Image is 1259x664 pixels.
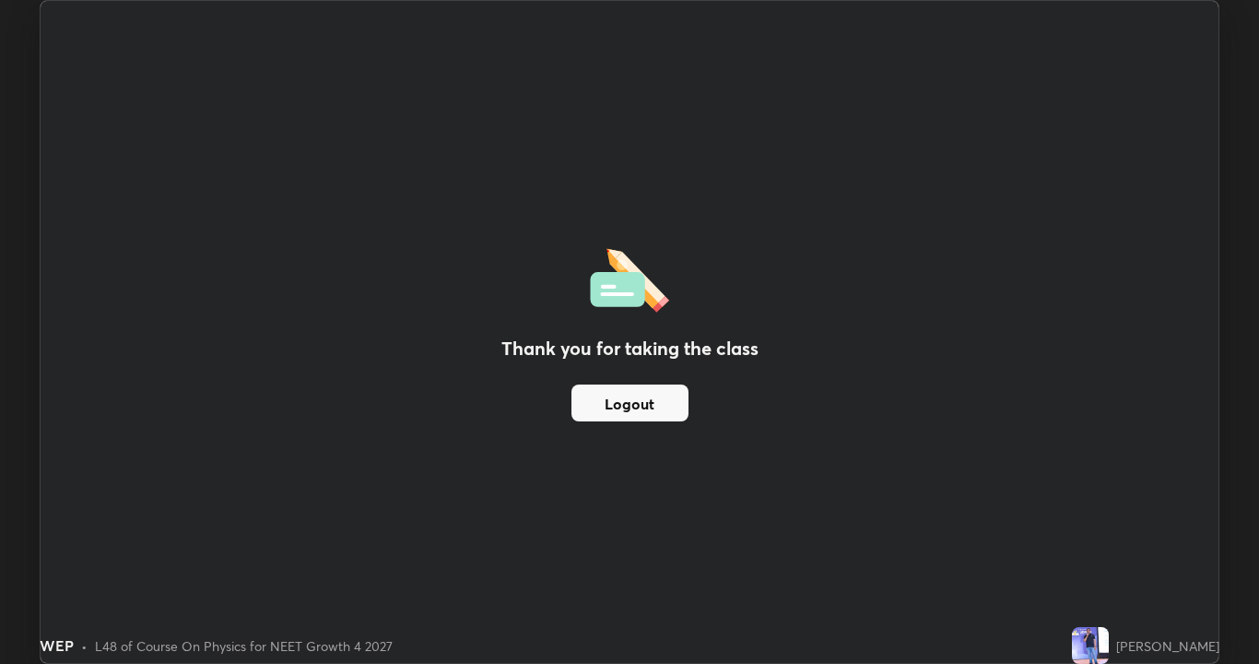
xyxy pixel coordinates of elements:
[95,636,393,656] div: L48 of Course On Physics for NEET Growth 4 2027
[590,243,669,313] img: offlineFeedback.1438e8b3.svg
[1116,636,1219,656] div: [PERSON_NAME]
[501,335,759,362] h2: Thank you for taking the class
[1072,627,1109,664] img: f51fef33667341698825c77594be1dc1.jpg
[81,636,88,656] div: •
[40,634,74,657] div: WEP
[571,385,688,421] button: Logout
